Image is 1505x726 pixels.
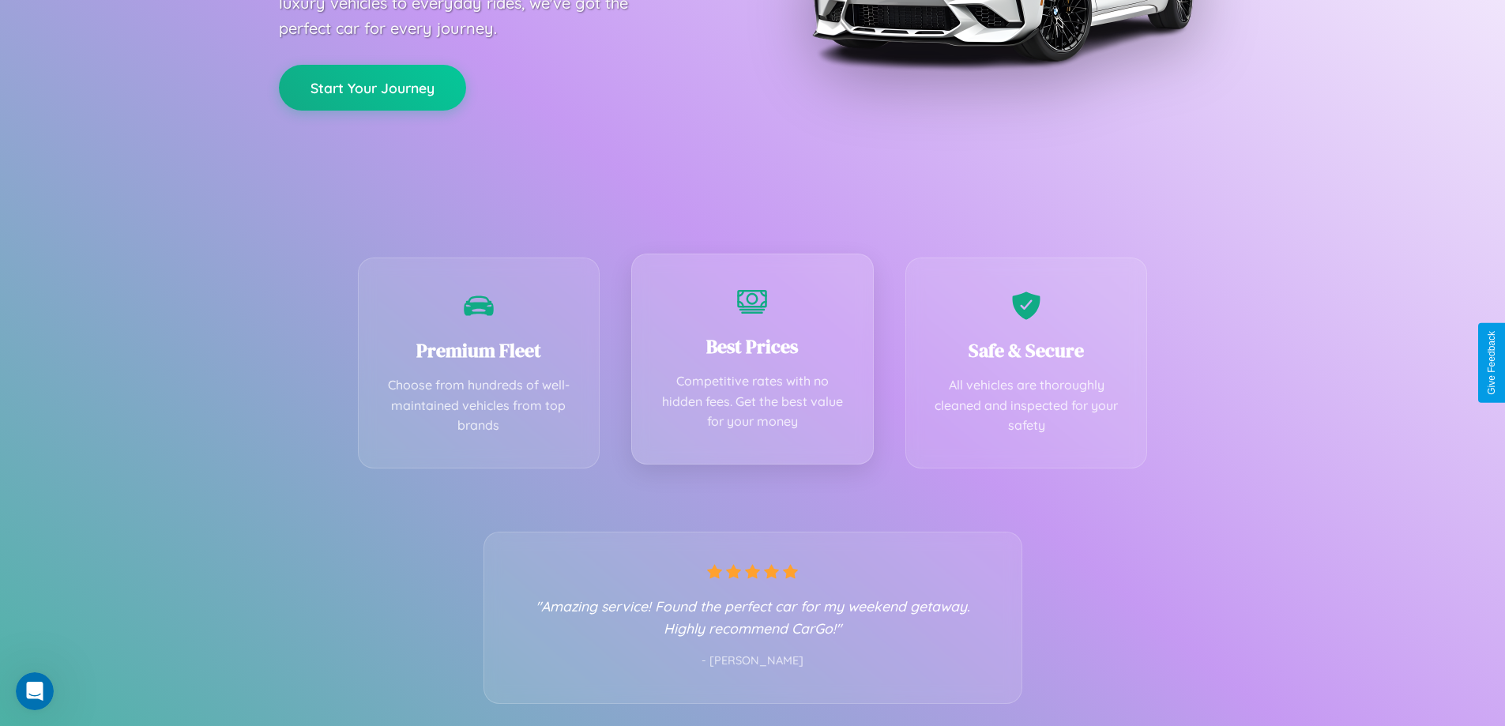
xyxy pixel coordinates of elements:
div: Give Feedback [1486,331,1497,395]
h3: Best Prices [656,333,849,359]
p: Choose from hundreds of well-maintained vehicles from top brands [382,375,576,436]
p: "Amazing service! Found the perfect car for my weekend getaway. Highly recommend CarGo!" [516,595,990,639]
p: All vehicles are thoroughly cleaned and inspected for your safety [930,375,1123,436]
button: Start Your Journey [279,65,466,111]
h3: Safe & Secure [930,337,1123,363]
p: - [PERSON_NAME] [516,651,990,671]
h3: Premium Fleet [382,337,576,363]
p: Competitive rates with no hidden fees. Get the best value for your money [656,371,849,432]
iframe: Intercom live chat [16,672,54,710]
